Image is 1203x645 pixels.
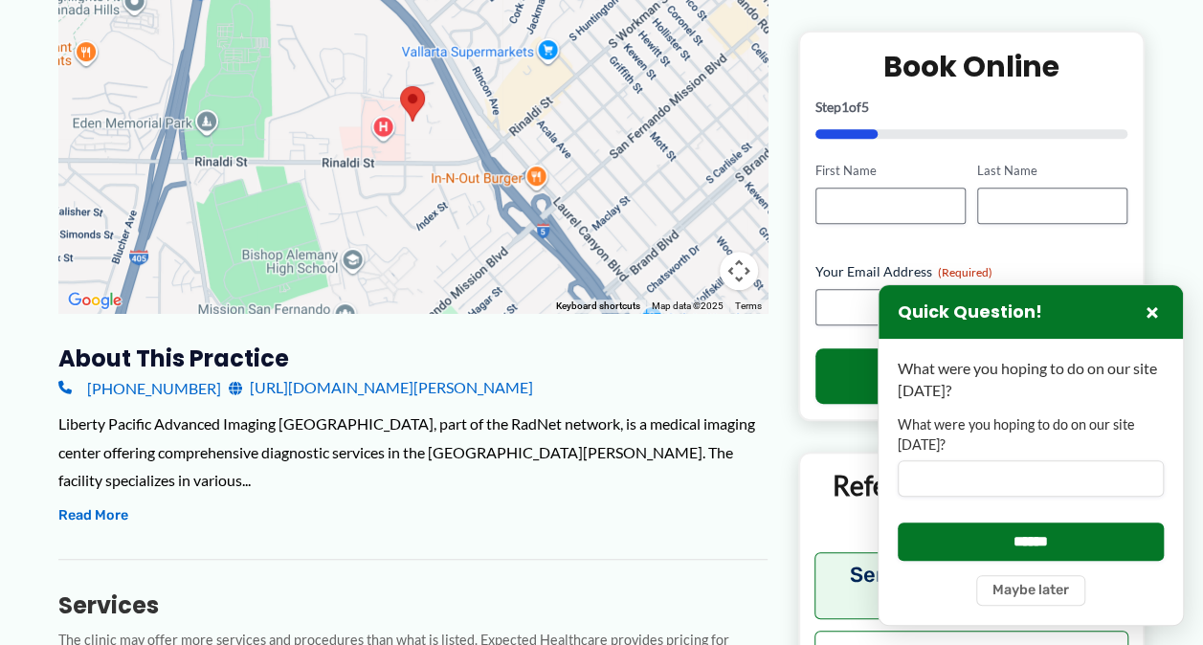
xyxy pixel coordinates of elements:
[938,265,992,279] span: (Required)
[814,551,1129,618] button: Send orders and clinical documents
[63,288,126,313] img: Google
[898,415,1164,455] label: What were you hoping to do on our site [DATE]?
[58,344,768,373] h3: About this practice
[556,300,640,313] button: Keyboard shortcuts
[58,410,768,495] div: Liberty Pacific Advanced Imaging [GEOGRAPHIC_DATA], part of the RadNet network, is a medical imag...
[841,99,849,115] span: 1
[720,252,758,290] button: Map camera controls
[815,48,1128,85] h2: Book Online
[977,162,1127,180] label: Last Name
[814,468,1129,538] p: Referring Providers and Staff
[815,162,966,180] label: First Name
[58,590,768,620] h3: Services
[229,373,533,402] a: [URL][DOMAIN_NAME][PERSON_NAME]
[898,358,1164,401] p: What were you hoping to do on our site [DATE]?
[815,262,1128,281] label: Your Email Address
[735,300,762,311] a: Terms (opens in new tab)
[63,288,126,313] a: Open this area in Google Maps (opens a new window)
[976,575,1085,606] button: Maybe later
[898,301,1042,323] h3: Quick Question!
[1141,300,1164,323] button: Close
[58,373,221,402] a: [PHONE_NUMBER]
[861,99,869,115] span: 5
[815,100,1128,114] p: Step of
[58,504,128,527] button: Read More
[652,300,724,311] span: Map data ©2025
